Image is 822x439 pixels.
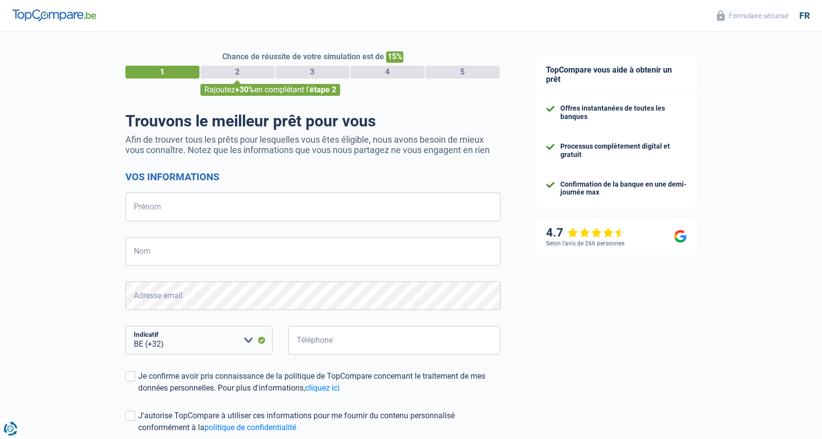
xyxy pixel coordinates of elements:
input: 401020304 [288,326,501,355]
div: 5 [426,66,500,79]
div: 3 [275,66,350,79]
span: 15% [386,51,403,63]
div: J'autorise TopCompare à utiliser ces informations pour me fournir du contenu personnalisé conform... [138,410,501,434]
h2: Vos informations [125,171,501,183]
div: Rajoutez en complétant l' [200,84,340,96]
div: 2 [200,66,274,79]
h1: Trouvons le meilleur prêt pour vous [125,112,501,130]
div: Selon l’avis de 266 personnes [546,240,625,247]
div: fr [799,10,810,21]
div: 4.7 [546,226,626,240]
div: Processus complètement digital et gratuit [560,142,687,159]
div: Offres instantanées de toutes les banques [560,104,687,121]
span: +30% [235,85,254,94]
span: Chance de réussite de votre simulation est de [222,52,384,61]
div: Confirmation de la banque en une demi-journée max [560,180,687,197]
img: TopCompare Logo [12,9,96,21]
a: cliquez ici [305,383,340,393]
div: 4 [351,66,425,79]
button: Formulaire sécurisé [711,7,794,24]
a: politique de confidentialité [204,423,296,432]
div: 1 [125,66,199,79]
span: étape 2 [310,85,336,94]
div: Je confirme avoir pris connaissance de la politique de TopCompare concernant le traitement de mes... [138,370,501,394]
div: TopCompare vous aide à obtenir un prêt [536,55,697,94]
p: Afin de trouver tous les prêts pour lesquelles vous êtes éligible, nous avons besoin de mieux vou... [125,134,501,155]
